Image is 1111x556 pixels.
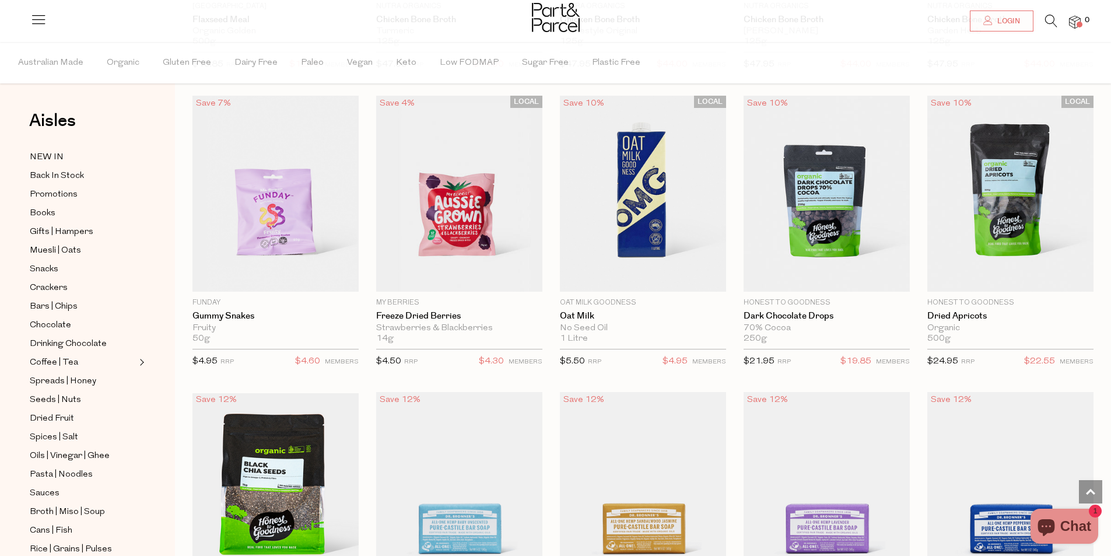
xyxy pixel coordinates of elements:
[927,392,975,408] div: Save 12%
[30,150,136,165] a: NEW IN
[376,323,542,334] div: Strawberries & Blackberries
[376,298,542,308] p: My Berries
[560,96,608,111] div: Save 10%
[136,355,145,369] button: Expand/Collapse Coffee | Tea
[295,354,320,369] span: $4.60
[560,311,726,321] a: Oat Milk
[1061,96,1094,108] span: LOCAL
[532,3,580,32] img: Part&Parcel
[927,298,1094,308] p: Honest to Goodness
[744,298,910,308] p: Honest to Goodness
[30,393,81,407] span: Seeds | Nuts
[744,96,910,292] img: Dark Chocolate Drops
[560,357,585,366] span: $5.50
[30,243,136,258] a: Muesli | Oats
[107,43,139,83] span: Organic
[376,311,542,321] a: Freeze Dried Berries
[744,311,910,321] a: Dark Chocolate Drops
[376,334,394,344] span: 14g
[30,300,78,314] span: Bars | Chips
[163,43,211,83] span: Gluten Free
[192,96,234,111] div: Save 7%
[30,244,81,258] span: Muesli | Oats
[440,43,499,83] span: Low FODMAP
[376,96,418,111] div: Save 4%
[30,299,136,314] a: Bars | Chips
[30,468,93,482] span: Pasta | Noodles
[692,359,726,365] small: MEMBERS
[30,412,74,426] span: Dried Fruit
[192,357,218,366] span: $4.95
[396,43,416,83] span: Keto
[560,323,726,334] div: No Seed Oil
[30,337,136,351] a: Drinking Chocolate
[192,392,240,408] div: Save 12%
[927,96,1094,292] img: Dried Apricots
[1060,359,1094,365] small: MEMBERS
[30,411,136,426] a: Dried Fruit
[30,206,136,221] a: Books
[30,449,110,463] span: Oils | Vinegar | Ghee
[404,359,418,365] small: RRP
[30,337,107,351] span: Drinking Chocolate
[30,356,78,370] span: Coffee | Tea
[30,169,136,183] a: Back In Stock
[479,354,504,369] span: $4.30
[970,11,1033,32] a: Login
[560,334,588,344] span: 1 Litre
[927,96,975,111] div: Save 10%
[192,334,210,344] span: 50g
[30,225,136,239] a: Gifts | Hampers
[220,359,234,365] small: RRP
[30,431,78,445] span: Spices | Salt
[927,311,1094,321] a: Dried Apricots
[1027,509,1102,547] inbox-online-store-chat: Shopify online store chat
[376,392,424,408] div: Save 12%
[30,262,136,277] a: Snacks
[30,486,136,501] a: Sauces
[927,323,1094,334] div: Organic
[1069,16,1081,28] a: 0
[1082,15,1092,26] span: 0
[30,151,64,165] span: NEW IN
[663,354,688,369] span: $4.95
[30,319,71,333] span: Chocolate
[588,359,601,365] small: RRP
[560,298,726,308] p: Oat Milk Goodness
[376,96,542,292] img: Freeze Dried Berries
[30,523,136,538] a: Cans | Fish
[301,43,324,83] span: Paleo
[927,334,951,344] span: 500g
[510,96,542,108] span: LOCAL
[840,354,871,369] span: $19.85
[30,281,68,295] span: Crackers
[509,359,542,365] small: MEMBERS
[234,43,278,83] span: Dairy Free
[30,207,55,221] span: Books
[325,359,359,365] small: MEMBERS
[192,96,359,292] img: Gummy Snakes
[30,355,136,370] a: Coffee | Tea
[30,188,78,202] span: Promotions
[744,334,767,344] span: 250g
[30,393,136,407] a: Seeds | Nuts
[30,449,136,463] a: Oils | Vinegar | Ghee
[30,225,93,239] span: Gifts | Hampers
[30,505,105,519] span: Broth | Miso | Soup
[560,96,726,292] img: Oat Milk
[30,467,136,482] a: Pasta | Noodles
[376,357,401,366] span: $4.50
[18,43,83,83] span: Australian Made
[961,359,975,365] small: RRP
[522,43,569,83] span: Sugar Free
[30,524,72,538] span: Cans | Fish
[347,43,373,83] span: Vegan
[30,187,136,202] a: Promotions
[777,359,791,365] small: RRP
[560,392,608,408] div: Save 12%
[192,311,359,321] a: Gummy Snakes
[744,392,791,408] div: Save 12%
[592,43,640,83] span: Plastic Free
[1024,354,1055,369] span: $22.55
[30,505,136,519] a: Broth | Miso | Soup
